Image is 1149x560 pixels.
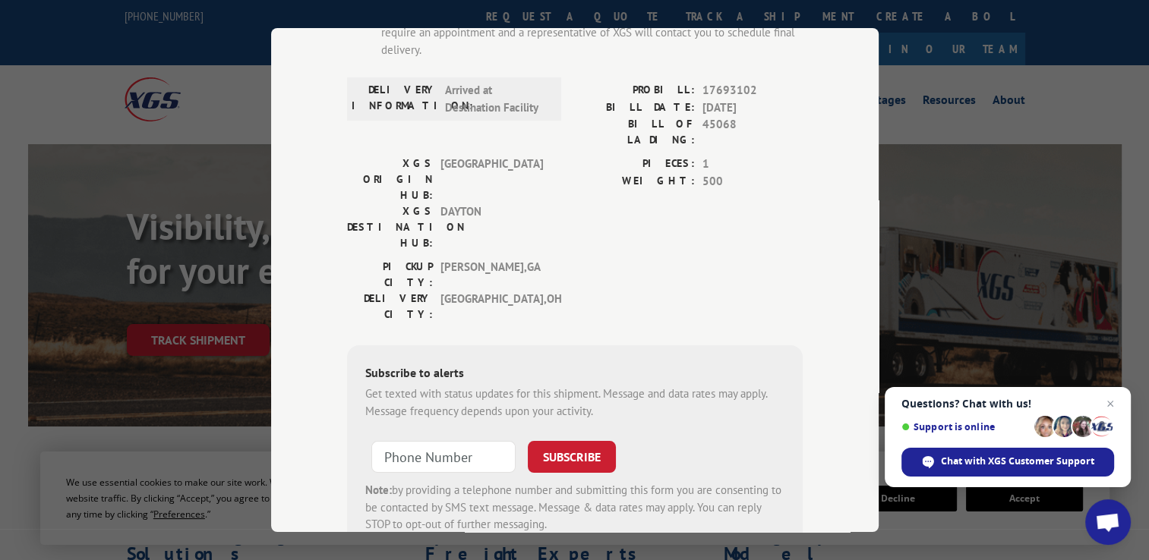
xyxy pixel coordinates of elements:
[702,99,803,116] span: [DATE]
[365,363,784,385] div: Subscribe to alerts
[901,398,1114,410] span: Questions? Chat with us!
[347,259,433,291] label: PICKUP CITY:
[1085,499,1131,545] div: Open chat
[440,156,543,203] span: [GEOGRAPHIC_DATA]
[528,441,616,473] button: SUBSCRIBE
[575,99,695,116] label: BILL DATE:
[575,156,695,173] label: PIECES:
[941,455,1094,468] span: Chat with XGS Customer Support
[575,172,695,190] label: WEIGHT:
[702,82,803,99] span: 17693102
[1101,395,1119,413] span: Close chat
[575,116,695,148] label: BILL OF LADING:
[371,441,516,473] input: Phone Number
[365,483,392,497] strong: Note:
[440,259,543,291] span: [PERSON_NAME] , GA
[381,7,803,58] div: Your ETA is an estimate and subject to change. Residential deliveries require an appointment and ...
[702,156,803,173] span: 1
[347,291,433,322] label: DELIVERY CITY:
[347,203,433,251] label: XGS DESTINATION HUB:
[901,421,1029,433] span: Support is online
[702,172,803,190] span: 500
[440,203,543,251] span: DAYTON
[440,291,543,322] span: [GEOGRAPHIC_DATA] , OH
[901,448,1114,477] div: Chat with XGS Customer Support
[347,156,433,203] label: XGS ORIGIN HUB:
[702,116,803,148] span: 45068
[365,482,784,533] div: by providing a telephone number and submitting this form you are consenting to be contacted by SM...
[445,82,548,116] span: Arrived at Destination Facility
[575,82,695,99] label: PROBILL:
[352,82,437,116] label: DELIVERY INFORMATION:
[365,385,784,420] div: Get texted with status updates for this shipment. Message and data rates may apply. Message frequ...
